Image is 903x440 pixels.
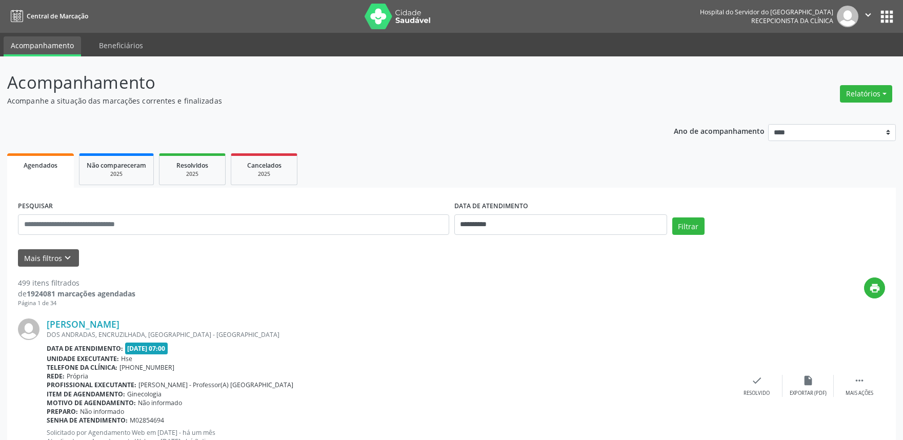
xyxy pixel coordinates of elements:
[751,16,833,25] span: Recepcionista da clínica
[802,375,814,386] i: insert_drive_file
[47,407,78,416] b: Preparo:
[176,161,208,170] span: Resolvidos
[47,398,136,407] b: Motivo de agendamento:
[87,161,146,170] span: Não compareceram
[27,289,135,298] strong: 1924081 marcações agendadas
[837,6,858,27] img: img
[7,70,629,95] p: Acompanhamento
[47,381,136,389] b: Profissional executante:
[247,161,282,170] span: Cancelados
[130,416,164,425] span: M02854694
[854,375,865,386] i: 
[858,6,878,27] button: 
[862,9,874,21] i: 
[27,12,88,21] span: Central de Marcação
[18,277,135,288] div: 499 itens filtrados
[80,407,124,416] span: Não informado
[87,170,146,178] div: 2025
[47,372,65,381] b: Rede:
[125,343,168,354] span: [DATE] 07:00
[119,363,174,372] span: [PHONE_NUMBER]
[846,390,873,397] div: Mais ações
[47,354,119,363] b: Unidade executante:
[24,161,57,170] span: Agendados
[7,8,88,25] a: Central de Marcação
[47,390,125,398] b: Item de agendamento:
[138,381,293,389] span: [PERSON_NAME] - Professor(A) [GEOGRAPHIC_DATA]
[672,217,705,235] button: Filtrar
[18,318,39,340] img: img
[238,170,290,178] div: 2025
[674,124,765,137] p: Ano de acompanhamento
[790,390,827,397] div: Exportar (PDF)
[7,95,629,106] p: Acompanhe a situação das marcações correntes e finalizadas
[127,390,162,398] span: Ginecologia
[869,283,880,294] i: print
[92,36,150,54] a: Beneficiários
[744,390,770,397] div: Resolvido
[4,36,81,56] a: Acompanhamento
[47,344,123,353] b: Data de atendimento:
[138,398,182,407] span: Não informado
[47,363,117,372] b: Telefone da clínica:
[67,372,88,381] span: Própria
[840,85,892,103] button: Relatórios
[18,249,79,267] button: Mais filtroskeyboard_arrow_down
[454,198,528,214] label: DATA DE ATENDIMENTO
[47,318,119,330] a: [PERSON_NAME]
[62,252,73,264] i: keyboard_arrow_down
[864,277,885,298] button: print
[18,299,135,308] div: Página 1 de 34
[47,330,731,339] div: DOS ANDRADAS, ENCRUZILHADA, [GEOGRAPHIC_DATA] - [GEOGRAPHIC_DATA]
[18,288,135,299] div: de
[121,354,132,363] span: Hse
[18,198,53,214] label: PESQUISAR
[167,170,218,178] div: 2025
[878,8,896,26] button: apps
[751,375,762,386] i: check
[700,8,833,16] div: Hospital do Servidor do [GEOGRAPHIC_DATA]
[47,416,128,425] b: Senha de atendimento:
